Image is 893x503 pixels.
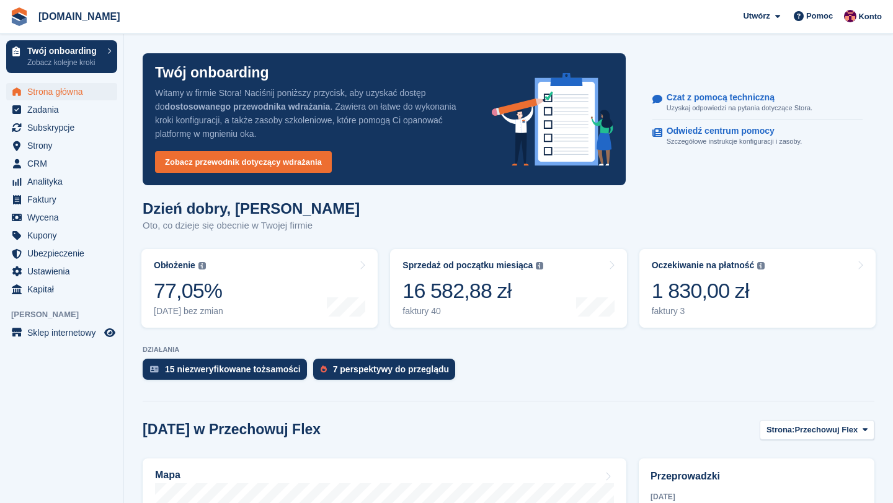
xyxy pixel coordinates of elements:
[6,191,117,208] a: menu
[155,66,269,80] p: Twój onboarding
[757,262,765,269] img: icon-info-grey-7440780725fd019a000dd9b08b2336e03edf1995a4989e88bcd33f0948082b44.svg
[27,191,102,208] span: Faktury
[27,46,101,55] p: Twój onboarding
[27,137,102,154] span: Strony
[143,421,321,438] h2: [DATE] w Przechowuj Flex
[6,155,117,172] a: menu
[652,86,863,120] a: Czat z pomocą techniczną Uzyskaj odpowiedzi na pytania dotyczące Stora.
[402,306,543,317] div: faktury 40
[155,86,472,141] p: Witamy w firmie Stora! Naciśnij poniższy przycisk, aby uzyskać dostęp do . Zawiera on łatwe do wy...
[652,260,755,271] div: Oczekiwanie na płatność
[794,424,858,436] span: Przechowuj Flex
[766,424,795,436] span: Strona:
[27,209,102,226] span: Wycena
[402,260,533,271] div: Sprzedaż od początku miesiąca
[165,364,301,374] div: 15 niezweryfikowane tożsamości
[651,469,863,484] h2: Przeprowadzki
[667,92,802,103] p: Czat z pomocą techniczną
[27,101,102,118] span: Zadania
[743,10,770,22] span: Utwórz
[143,346,874,354] p: DZIAŁANIA
[154,306,223,317] div: [DATE] bez zmian
[652,278,765,304] div: 1 830,00 zł
[27,227,102,244] span: Kupony
[143,219,360,233] p: Oto, co dzieje się obecnie w Twojej firmie
[143,200,360,217] h1: Dzień dobry, [PERSON_NAME]
[11,308,123,321] span: [PERSON_NAME]
[27,281,102,298] span: Kapitał
[858,11,882,23] span: Konto
[102,325,117,340] a: Podgląd sklepu
[155,470,180,481] h2: Mapa
[27,245,102,262] span: Ubezpieczenie
[6,263,117,280] a: menu
[6,119,117,136] a: menu
[143,359,313,386] a: 15 niezweryfikowane tożsamości
[652,120,863,153] a: Odwiedź centrum pomocy Szczegółowe instrukcje konfiguracji i zasoby.
[6,40,117,73] a: Twój onboarding Zobacz kolejne kroki
[844,10,856,22] img: Mateusz Kacwin
[760,420,874,440] button: Strona: Przechowuj Flex
[536,262,543,269] img: icon-info-grey-7440780725fd019a000dd9b08b2336e03edf1995a4989e88bcd33f0948082b44.svg
[165,102,331,112] strong: dostosowanego przewodnika wdrażania
[6,281,117,298] a: menu
[27,83,102,100] span: Strona główna
[667,103,812,113] p: Uzyskaj odpowiedzi na pytania dotyczące Stora.
[10,7,29,26] img: stora-icon-8386f47178a22dfd0bd8f6a31ec36ba5ce8667c1dd55bd0f319d3a0aa187defe.svg
[198,262,206,269] img: icon-info-grey-7440780725fd019a000dd9b08b2336e03edf1995a4989e88bcd33f0948082b44.svg
[27,324,102,341] span: Sklep internetowy
[6,227,117,244] a: menu
[150,365,159,373] img: verify_identity-adf6edd0f0f0b5bbfe63781bf79b02c33cf7c696d77639b501bdc392416b5a36.svg
[6,245,117,262] a: menu
[390,249,626,328] a: Sprzedaż od początku miesiąca 16 582,88 zł faktury 40
[27,119,102,136] span: Subskrypcje
[27,57,101,68] p: Zobacz kolejne kroki
[6,173,117,190] a: menu
[155,151,332,173] a: Zobacz przewodnik dotyczący wdrażania
[806,10,833,22] span: Pomoc
[333,364,450,374] div: 7 perspektywy do przeglądu
[6,83,117,100] a: menu
[154,260,195,271] div: Obłożenie
[321,365,327,373] img: prospect-51fa495bee0391a8d652442698ab0144808aea92771e9ea1ae160a38d050c398.svg
[27,173,102,190] span: Analityka
[154,278,223,304] div: 77,05%
[6,209,117,226] a: menu
[667,136,802,147] p: Szczegółowe instrukcje konfiguracji i zasoby.
[652,306,765,317] div: faktury 3
[639,249,876,328] a: Oczekiwanie na płatność 1 830,00 zł faktury 3
[492,73,613,166] img: onboarding-info-6c161a55d2c0e0a8cae90662b2fe09162a5109e8cc188191df67fb4f79e88e88.svg
[313,359,462,386] a: 7 perspektywy do przeglądu
[667,126,793,136] p: Odwiedź centrum pomocy
[6,101,117,118] a: menu
[33,6,125,27] a: [DOMAIN_NAME]
[651,491,863,502] div: [DATE]
[6,137,117,154] a: menu
[27,155,102,172] span: CRM
[27,263,102,280] span: Ustawienia
[6,324,117,341] a: menu
[141,249,378,328] a: Obłożenie 77,05% [DATE] bez zmian
[402,278,543,304] div: 16 582,88 zł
